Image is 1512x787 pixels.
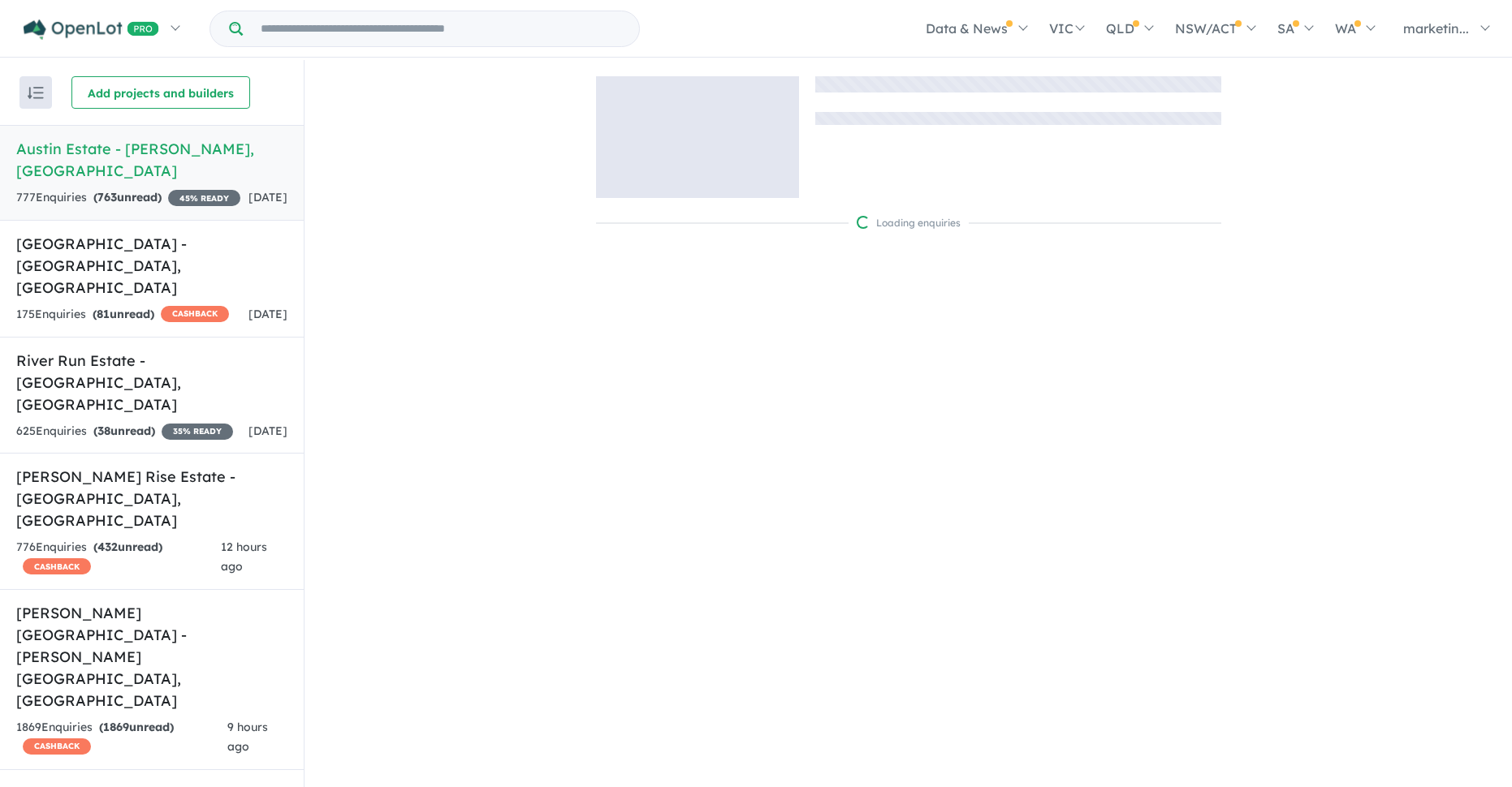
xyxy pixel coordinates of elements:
strong: ( unread) [93,307,154,321]
h5: River Run Estate - [GEOGRAPHIC_DATA] , [GEOGRAPHIC_DATA] [16,350,287,415]
strong: ( unread) [93,190,162,204]
img: Openlot PRO Logo White [24,19,159,40]
h5: [GEOGRAPHIC_DATA] - [GEOGRAPHIC_DATA] , [GEOGRAPHIC_DATA] [16,233,287,299]
button: Add projects and builders [71,76,250,109]
span: [DATE] [248,190,287,204]
span: 12 hours ago [221,540,267,574]
div: 1869 Enquir ies [16,718,227,757]
strong: ( unread) [93,424,155,438]
div: 625 Enquir ies [16,422,233,441]
span: marketin... [1403,20,1469,37]
span: CASHBACK [23,558,91,574]
div: Loading enquiries [857,215,961,231]
h5: [PERSON_NAME][GEOGRAPHIC_DATA] - [PERSON_NAME][GEOGRAPHIC_DATA] , [GEOGRAPHIC_DATA] [16,602,287,712]
span: [DATE] [248,424,287,438]
span: [DATE] [248,307,287,321]
span: 9 hours ago [227,720,268,754]
input: Try estate name, suburb, builder or developer [246,11,636,46]
span: 38 [97,424,110,438]
div: 776 Enquir ies [16,538,221,577]
h5: Austin Estate - [PERSON_NAME] , [GEOGRAPHIC_DATA] [16,138,287,182]
span: 81 [97,307,110,321]
strong: ( unread) [93,540,162,554]
span: CASHBACK [161,306,229,322]
h5: [PERSON_NAME] Rise Estate - [GEOGRAPHIC_DATA] , [GEOGRAPHIC_DATA] [16,466,287,531]
img: sort.svg [28,87,44,99]
span: 432 [97,540,118,554]
span: 763 [97,190,117,204]
strong: ( unread) [99,720,174,734]
div: 175 Enquir ies [16,305,229,325]
div: 777 Enquir ies [16,188,240,208]
span: CASHBACK [23,738,91,755]
span: 45 % READY [168,190,240,206]
span: 35 % READY [162,424,233,440]
span: 1869 [103,720,129,734]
